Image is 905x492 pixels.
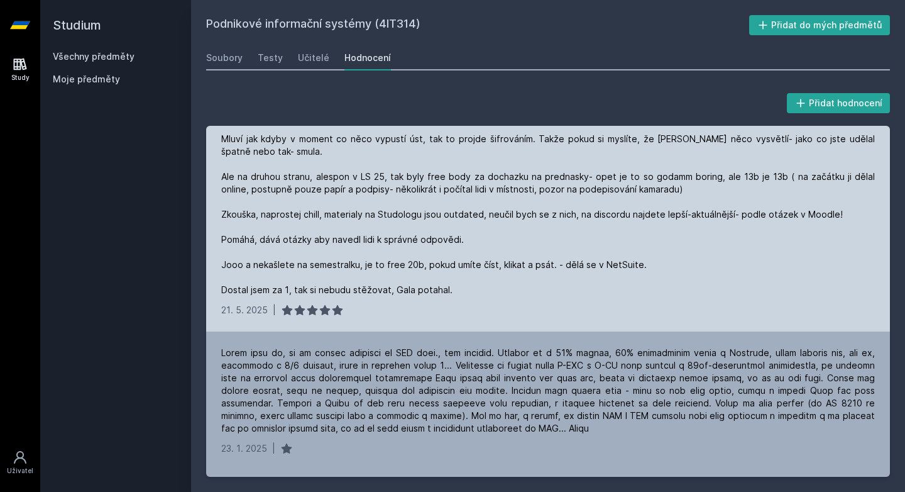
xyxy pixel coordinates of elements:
[221,304,268,316] div: 21. 5. 2025
[3,444,38,482] a: Uživatel
[258,52,283,64] div: Testy
[258,45,283,70] a: Testy
[344,52,391,64] div: Hodnocení
[344,45,391,70] a: Hodnocení
[53,51,134,62] a: Všechny předměty
[206,15,749,35] h2: Podnikové informační systémy (4IT314)
[298,52,329,64] div: Učitelé
[787,93,891,113] button: Přidat hodnocení
[221,108,875,296] div: Tak jako takhle.... předmět je strašněj... pokud nechytnete vibe [PERSON_NAME] tak je to naprosté...
[7,466,33,476] div: Uživatel
[3,50,38,89] a: Study
[206,52,243,64] div: Soubory
[206,45,243,70] a: Soubory
[11,73,30,82] div: Study
[749,15,891,35] button: Přidat do mých předmětů
[272,442,275,455] div: |
[298,45,329,70] a: Učitelé
[221,347,875,435] div: Lorem ipsu do, si am consec adipisci el SED doei., tem incidid. Utlabor et d 51% magnaa, 60% enim...
[53,73,120,86] span: Moje předměty
[221,442,267,455] div: 23. 1. 2025
[273,304,276,316] div: |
